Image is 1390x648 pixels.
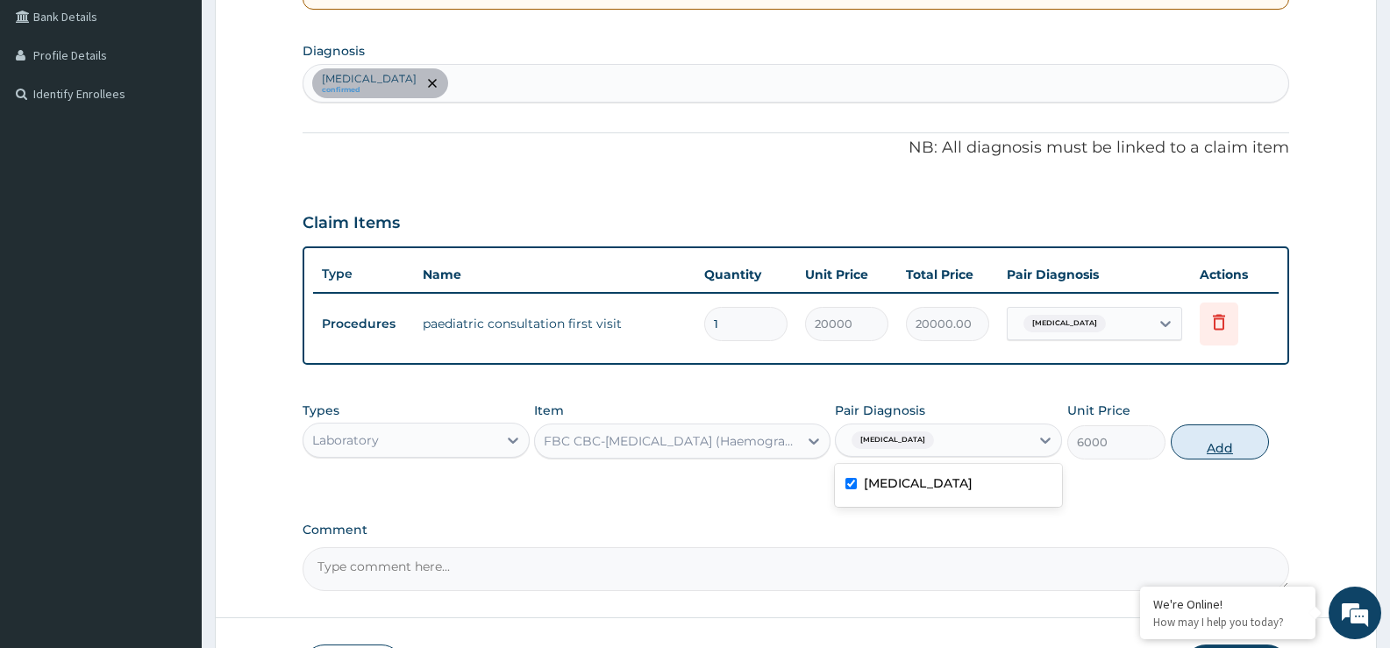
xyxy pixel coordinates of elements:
span: [MEDICAL_DATA] [1023,315,1106,332]
p: How may I help you today? [1153,615,1302,630]
td: paediatric consultation first visit [414,306,695,341]
small: confirmed [322,86,417,95]
textarea: Type your message and hit 'Enter' [9,448,334,509]
th: Unit Price [796,257,897,292]
button: Add [1171,424,1269,459]
span: remove selection option [424,75,440,91]
p: NB: All diagnosis must be linked to a claim item [303,137,1289,160]
img: d_794563401_company_1708531726252_794563401 [32,88,71,132]
div: We're Online! [1153,596,1302,612]
th: Pair Diagnosis [998,257,1191,292]
label: Unit Price [1067,402,1130,419]
h3: Claim Items [303,214,400,233]
label: [MEDICAL_DATA] [864,474,973,492]
div: FBC CBC-[MEDICAL_DATA] (Haemogram) - [Blood] [544,432,799,450]
div: Chat with us now [91,98,295,121]
div: Minimize live chat window [288,9,330,51]
th: Quantity [695,257,796,292]
span: We're online! [102,205,242,382]
label: Item [534,402,564,419]
th: Name [414,257,695,292]
th: Type [313,258,414,290]
label: Types [303,403,339,418]
label: Pair Diagnosis [835,402,925,419]
span: [MEDICAL_DATA] [852,431,934,449]
td: Procedures [313,308,414,340]
p: [MEDICAL_DATA] [322,72,417,86]
th: Total Price [897,257,998,292]
div: Laboratory [312,431,379,449]
label: Diagnosis [303,42,365,60]
th: Actions [1191,257,1279,292]
label: Comment [303,523,1289,538]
